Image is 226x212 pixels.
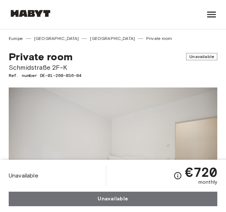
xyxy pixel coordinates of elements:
[9,63,217,72] span: Schmidstraße 2F-K
[198,179,217,186] span: monthly
[90,35,135,42] a: [GEOGRAPHIC_DATA]
[9,10,52,17] img: Habyt
[185,166,217,179] span: €720
[186,53,217,60] span: Unavailable
[173,171,182,180] svg: Check cost overview for full price breakdown. Please note that discounts apply to new joiners onl...
[146,35,172,42] a: Private room
[9,172,38,180] span: Unavailable
[34,35,79,42] a: [GEOGRAPHIC_DATA]
[9,72,217,79] span: Ref. number DE-01-260-036-04
[9,50,73,63] span: Private room
[9,35,23,42] a: Europe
